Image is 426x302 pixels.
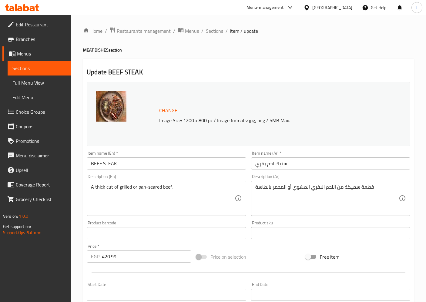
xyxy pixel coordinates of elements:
span: item / update [230,27,258,35]
textarea: A thick cut of grilled or pan-seared beef. [91,184,234,213]
span: Full Menu View [12,79,66,86]
span: Version: [3,212,18,220]
img: RIBEYE638549373345786644638632415445298491.jpg [96,91,126,122]
span: Restaurants management [117,27,171,35]
p: EGP [91,253,99,260]
a: Grocery Checklist [2,192,71,206]
span: Get support on: [3,223,31,230]
span: Branches [16,35,66,43]
li: / [105,27,107,35]
input: Please enter price [102,250,191,263]
span: i [416,4,417,11]
span: 1.0.0 [19,212,28,220]
li: / [173,27,175,35]
a: Upsell [2,163,71,177]
span: Menus [185,27,199,35]
a: Full Menu View [8,75,71,90]
a: Sections [206,27,223,35]
span: Coverage Report [16,181,66,188]
a: Menus [178,27,199,35]
a: Home [83,27,102,35]
span: Promotions [16,137,66,145]
button: Change [157,104,180,117]
input: Enter name En [87,157,246,169]
input: Please enter product sku [251,227,410,239]
span: Grocery Checklist [16,196,66,203]
span: Sections [12,65,66,72]
span: Change [159,106,177,115]
a: Support.OpsPlatform [3,229,42,237]
a: Branches [2,32,71,46]
a: Sections [8,61,71,75]
span: Edit Restaurant [16,21,66,28]
span: Price on selection [210,253,246,260]
span: Free item [320,253,339,260]
textarea: قطعة سميكة من اللحم البقري المشوي أو المحمر بالطاسة [255,184,399,213]
div: Menu-management [247,4,284,11]
a: Coupons [2,119,71,134]
span: Upsell [16,166,66,174]
a: Menu disclaimer [2,148,71,163]
h4: MEAT DISHES section [83,47,414,53]
li: / [226,27,228,35]
a: Edit Restaurant [2,17,71,32]
span: Menu disclaimer [16,152,66,159]
a: Edit Menu [8,90,71,105]
span: Choice Groups [16,108,66,116]
span: Menus [17,50,66,57]
input: Enter name Ar [251,157,410,169]
h2: Update BEEF STEAK [87,68,410,77]
a: Promotions [2,134,71,148]
div: [GEOGRAPHIC_DATA] [312,4,352,11]
li: / [201,27,203,35]
a: Restaurants management [109,27,171,35]
input: Please enter product barcode [87,227,246,239]
span: Coupons [16,123,66,130]
p: Image Size: 1200 x 800 px / Image formats: jpg, png / 5MB Max. [157,117,385,124]
a: Menus [2,46,71,61]
span: Edit Menu [12,94,66,101]
nav: breadcrumb [83,27,414,35]
a: Coverage Report [2,177,71,192]
a: Choice Groups [2,105,71,119]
